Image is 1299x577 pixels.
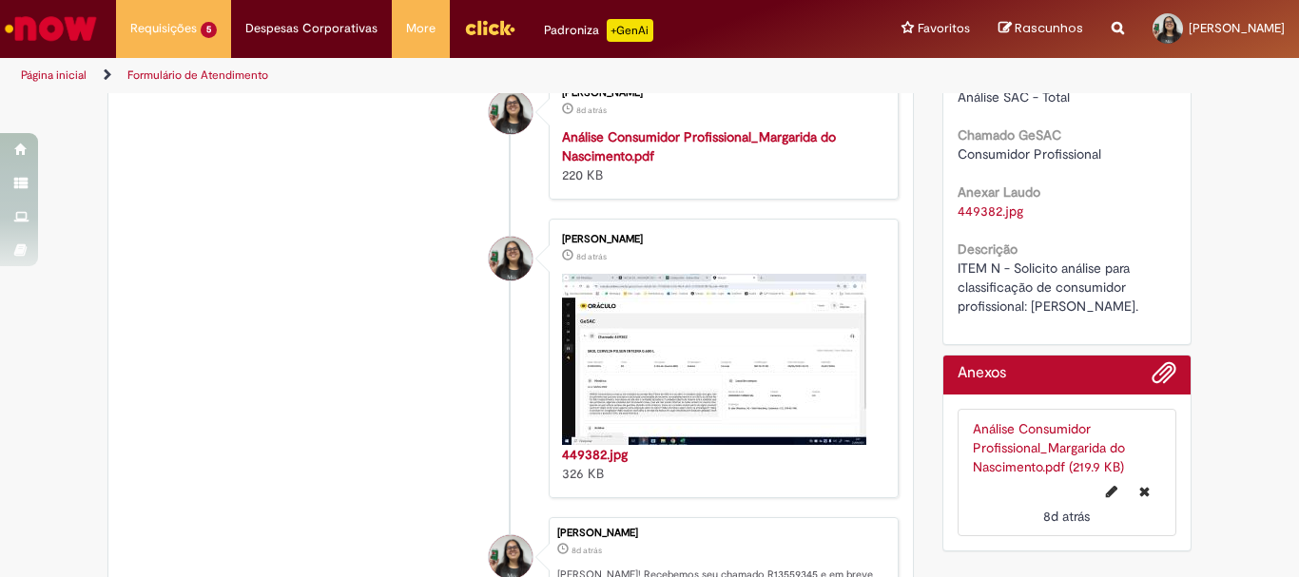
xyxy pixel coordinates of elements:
[130,19,197,38] span: Requisições
[2,10,100,48] img: ServiceNow
[1043,508,1090,525] span: 8d atrás
[1043,508,1090,525] time: 23/09/2025 14:29:40
[958,145,1101,163] span: Consumidor Profissional
[489,90,533,134] div: Fernanda Hamada Pereira
[958,260,1138,315] span: ITEM N - Solicito análise para classificação de consumidor profissional: [PERSON_NAME].
[557,528,888,539] div: [PERSON_NAME]
[958,202,1023,220] a: Download de 449382.jpg
[958,183,1040,201] b: Anexar Laudo
[562,128,836,164] a: Análise Consumidor Profissional_Margarida do Nascimento.pdf
[576,251,607,262] span: 8d atrás
[489,237,533,280] div: Fernanda Hamada Pereira
[572,545,602,556] time: 23/09/2025 14:31:04
[21,67,87,83] a: Página inicial
[576,105,607,116] span: 8d atrás
[958,88,1070,106] span: Análise SAC - Total
[562,446,628,463] a: 449382.jpg
[1095,476,1129,507] button: Editar nome de arquivo Análise Consumidor Profissional_Margarida do Nascimento.pdf
[572,545,602,556] span: 8d atrás
[562,234,879,245] div: [PERSON_NAME]
[1152,360,1176,394] button: Adicionar anexos
[1015,19,1083,37] span: Rascunhos
[245,19,378,38] span: Despesas Corporativas
[998,20,1083,38] a: Rascunhos
[562,445,879,483] div: 326 KB
[958,126,1061,144] b: Chamado GeSAC
[1189,20,1285,36] span: [PERSON_NAME]
[464,13,515,42] img: click_logo_yellow_360x200.png
[576,251,607,262] time: 23/09/2025 14:28:52
[562,127,879,184] div: 220 KB
[562,87,879,99] div: [PERSON_NAME]
[607,19,653,42] p: +GenAi
[14,58,852,93] ul: Trilhas de página
[958,240,1018,258] b: Descrição
[127,67,268,83] a: Formulário de Atendimento
[973,420,1125,475] a: Análise Consumidor Profissional_Margarida do Nascimento.pdf (219.9 KB)
[1128,476,1161,507] button: Excluir Análise Consumidor Profissional_Margarida do Nascimento.pdf
[201,22,217,38] span: 5
[958,365,1006,382] h2: Anexos
[544,19,653,42] div: Padroniza
[406,19,436,38] span: More
[918,19,970,38] span: Favoritos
